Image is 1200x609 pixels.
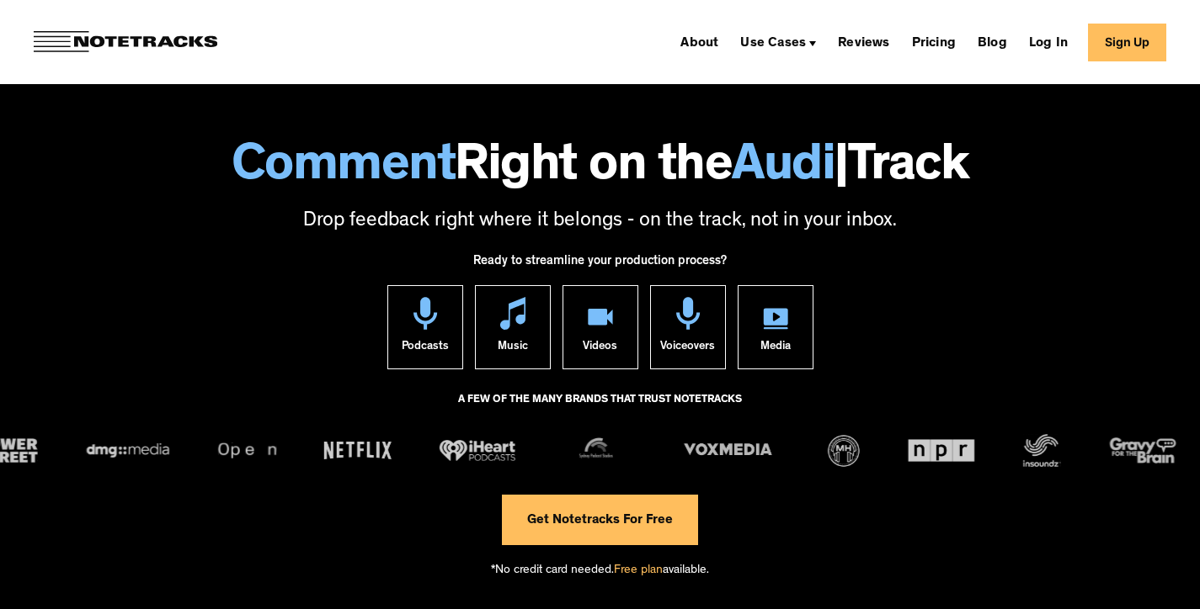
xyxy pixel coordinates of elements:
[760,330,791,368] div: Media
[498,330,528,368] div: Music
[402,330,449,368] div: Podcasts
[831,29,896,56] a: Reviews
[17,208,1183,236] p: Drop feedback right where it belongs - on the track, not in your inbox.
[491,545,709,593] div: *No credit card needed. available.
[660,330,715,368] div: Voiceovers
[473,245,727,285] div: Ready to streamline your production process?
[835,143,848,195] span: |
[674,29,725,56] a: About
[563,285,638,369] a: Videos
[905,29,963,56] a: Pricing
[650,285,726,369] a: Voiceovers
[732,143,835,195] span: Audi
[1088,24,1166,61] a: Sign Up
[458,386,742,432] div: A FEW OF THE MANY BRANDS THAT TRUST NOTETRACKS
[733,29,823,56] div: Use Cases
[387,285,463,369] a: Podcasts
[583,330,617,368] div: Videos
[971,29,1014,56] a: Blog
[475,285,551,369] a: Music
[232,143,456,195] span: Comment
[740,37,806,50] div: Use Cases
[614,564,663,577] span: Free plan
[502,495,698,545] a: Get Notetracks For Free
[738,285,813,369] a: Media
[1022,29,1075,56] a: Log In
[17,143,1183,195] h1: Right on the Track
